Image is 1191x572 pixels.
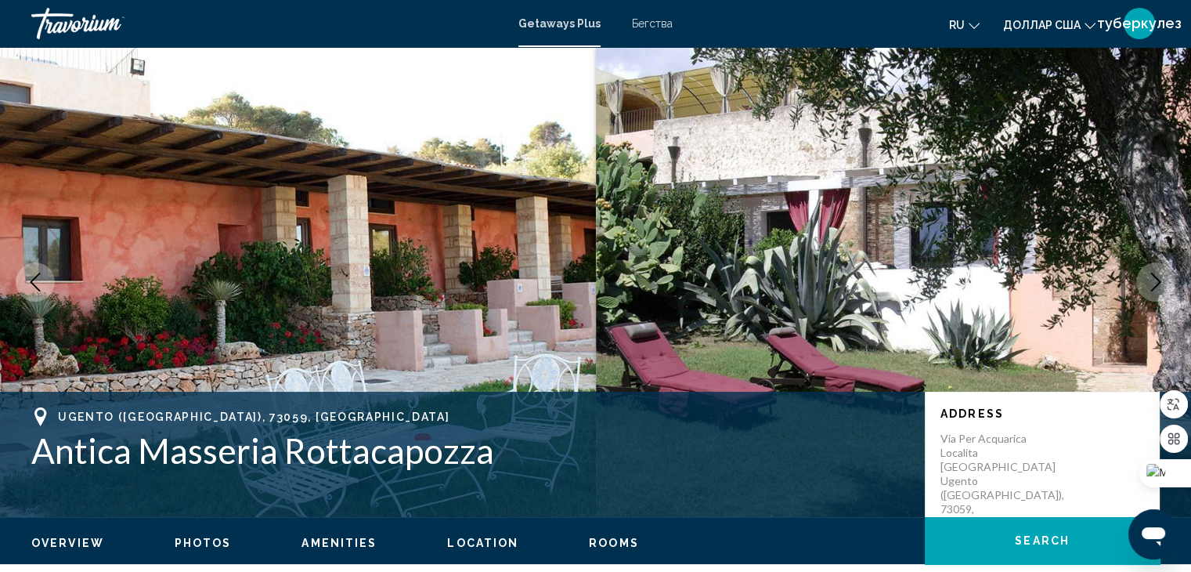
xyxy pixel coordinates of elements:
[1097,15,1182,31] font: туберкулез
[589,536,639,550] button: Rooms
[1015,535,1070,548] span: Search
[31,537,104,549] span: Overview
[175,537,232,549] span: Photos
[940,432,1066,530] p: Via Per Acquarica Localita [GEOGRAPHIC_DATA] Ugento ([GEOGRAPHIC_DATA]), 73059, [GEOGRAPHIC_DATA]
[632,17,673,30] a: Бегства
[447,536,518,550] button: Location
[1003,13,1095,36] button: Изменить валюту
[175,536,232,550] button: Photos
[31,8,503,39] a: Травориум
[949,19,965,31] font: ru
[58,411,449,423] span: Ugento ([GEOGRAPHIC_DATA]), 73059, [GEOGRAPHIC_DATA]
[447,537,518,549] span: Location
[1128,509,1178,559] iframe: Кнопка запуска окна обмена сообщениями
[301,536,377,550] button: Amenities
[31,430,909,471] h1: Antica Masseria Rottacapozza
[31,536,104,550] button: Overview
[518,17,601,30] a: Getaways Plus
[589,537,639,549] span: Rooms
[940,407,1144,420] p: Address
[949,13,980,36] button: Изменить язык
[16,262,55,302] button: Previous image
[925,517,1160,564] button: Search
[1136,262,1175,302] button: Next image
[301,537,377,549] span: Amenities
[1003,19,1081,31] font: доллар США
[1119,7,1160,40] button: Меню пользователя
